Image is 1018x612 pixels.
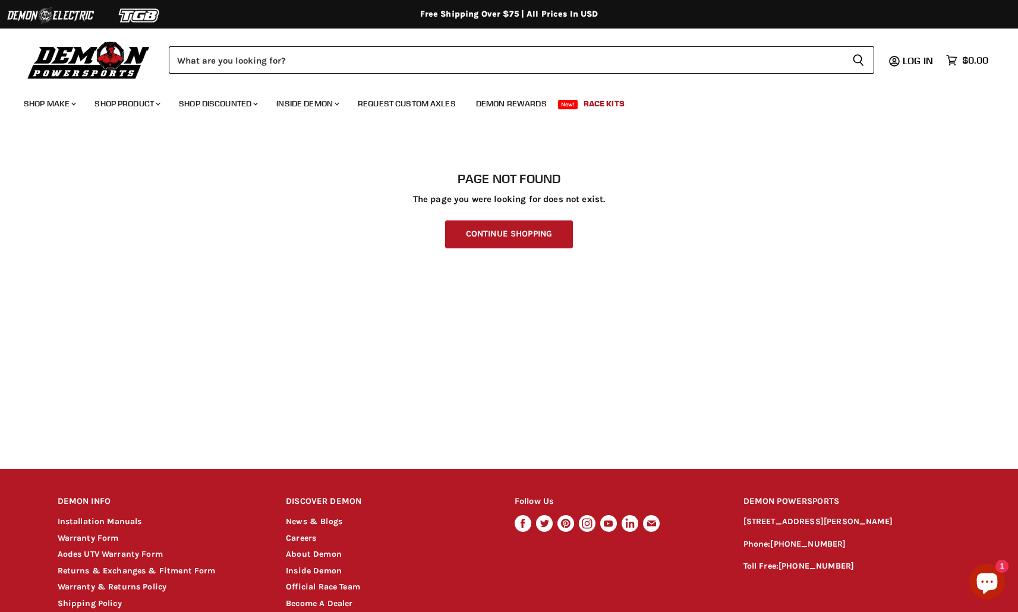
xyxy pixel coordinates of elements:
[58,516,142,526] a: Installation Manuals
[770,539,846,549] a: [PHONE_NUMBER]
[903,55,933,67] span: Log in
[286,516,342,526] a: News & Blogs
[170,92,265,116] a: Shop Discounted
[445,220,573,248] a: Continue Shopping
[897,55,940,66] a: Log in
[779,561,854,571] a: [PHONE_NUMBER]
[58,566,216,576] a: Returns & Exchanges & Fitment Form
[58,533,119,543] a: Warranty Form
[558,100,578,109] span: New!
[58,549,163,559] a: Aodes UTV Warranty Form
[267,92,346,116] a: Inside Demon
[286,488,492,516] h2: DISCOVER DEMON
[966,564,1008,602] inbox-online-store-chat: Shopify online store chat
[86,92,168,116] a: Shop Product
[6,4,95,27] img: Demon Electric Logo 2
[286,598,352,608] a: Become A Dealer
[58,172,961,186] h1: Page not found
[286,566,342,576] a: Inside Demon
[940,52,994,69] a: $0.00
[575,92,634,116] a: Race Kits
[467,92,556,116] a: Demon Rewards
[743,560,961,573] p: Toll Free:
[169,46,843,74] input: Search
[286,582,360,592] a: Official Race Team
[962,55,988,66] span: $0.00
[95,4,184,27] img: TGB Logo 2
[15,92,83,116] a: Shop Make
[349,92,465,116] a: Request Custom Axles
[58,488,264,516] h2: DEMON INFO
[15,87,985,116] ul: Main menu
[58,582,167,592] a: Warranty & Returns Policy
[743,488,961,516] h2: DEMON POWERSPORTS
[743,538,961,551] p: Phone:
[24,39,154,81] img: Demon Powersports
[58,598,122,608] a: Shipping Policy
[286,533,316,543] a: Careers
[843,46,874,74] button: Search
[169,46,874,74] form: Product
[515,488,721,516] h2: Follow Us
[58,194,961,204] p: The page you were looking for does not exist.
[743,515,961,529] p: [STREET_ADDRESS][PERSON_NAME]
[34,9,985,20] div: Free Shipping Over $75 | All Prices In USD
[286,549,342,559] a: About Demon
